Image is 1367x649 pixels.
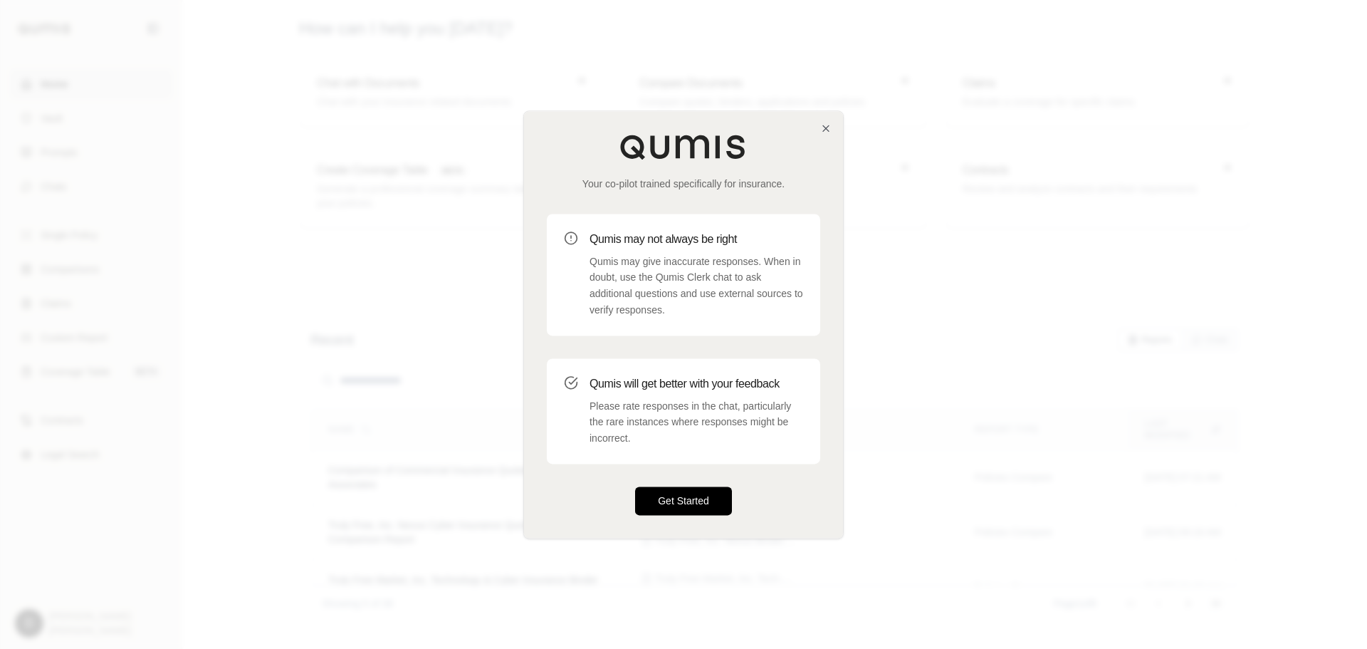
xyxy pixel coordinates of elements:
p: Please rate responses in the chat, particularly the rare instances where responses might be incor... [590,398,803,447]
img: Qumis Logo [619,134,748,160]
button: Get Started [635,487,732,515]
h3: Qumis will get better with your feedback [590,375,803,393]
h3: Qumis may not always be right [590,231,803,248]
p: Your co-pilot trained specifically for insurance. [547,177,820,191]
p: Qumis may give inaccurate responses. When in doubt, use the Qumis Clerk chat to ask additional qu... [590,254,803,318]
